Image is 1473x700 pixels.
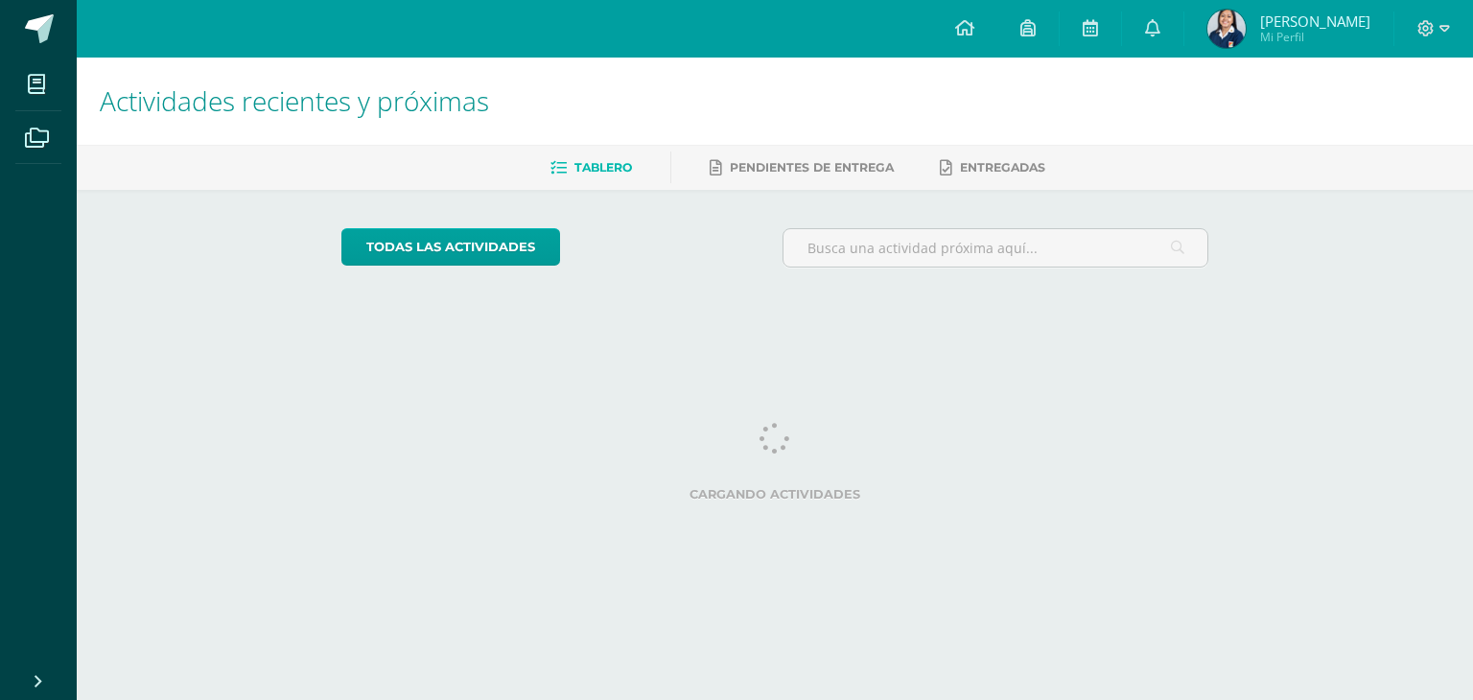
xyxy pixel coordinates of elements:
[783,229,1208,267] input: Busca una actividad próxima aquí...
[341,228,560,266] a: todas las Actividades
[1260,29,1370,45] span: Mi Perfil
[550,152,632,183] a: Tablero
[730,160,894,175] span: Pendientes de entrega
[100,82,489,119] span: Actividades recientes y próximas
[960,160,1045,175] span: Entregadas
[574,160,632,175] span: Tablero
[940,152,1045,183] a: Entregadas
[1207,10,1246,48] img: 5203b0ba2940722a7766a360d72026f2.png
[710,152,894,183] a: Pendientes de entrega
[1260,12,1370,31] span: [PERSON_NAME]
[341,487,1209,502] label: Cargando actividades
